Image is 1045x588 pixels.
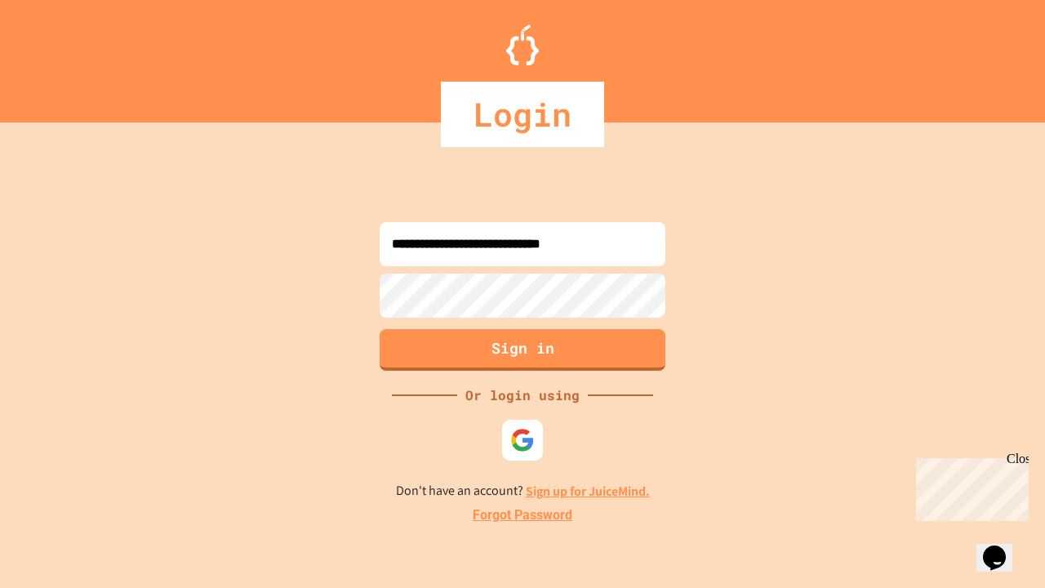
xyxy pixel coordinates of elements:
[7,7,113,104] div: Chat with us now!Close
[506,24,539,65] img: Logo.svg
[396,481,650,501] p: Don't have an account?
[510,428,535,452] img: google-icon.svg
[976,523,1029,572] iframe: chat widget
[526,483,650,500] a: Sign up for JuiceMind.
[457,385,588,405] div: Or login using
[441,82,604,147] div: Login
[473,506,572,525] a: Forgot Password
[380,329,665,371] button: Sign in
[909,452,1029,521] iframe: chat widget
